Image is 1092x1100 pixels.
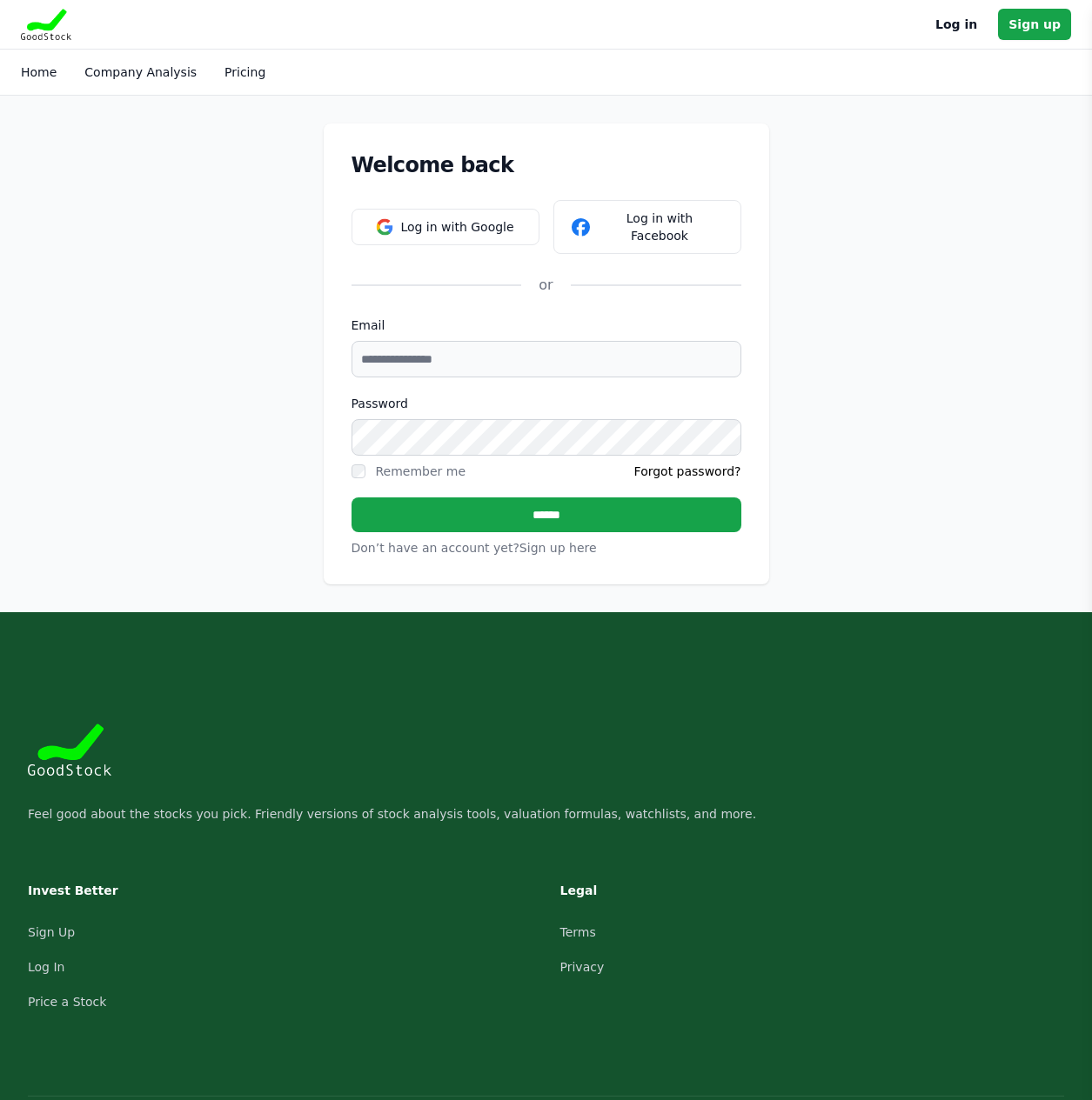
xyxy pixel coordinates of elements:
[352,317,741,334] label: Email
[28,995,106,1009] a: Price a Stock
[21,65,57,79] a: Home
[28,880,266,901] h3: Invest Better
[28,925,75,939] a: Sign Up
[560,880,799,901] h3: Legal
[560,925,596,939] a: Terms
[560,960,605,974] a: Privacy
[935,14,977,35] a: Log in
[634,463,741,480] a: Forgot password?
[521,275,570,296] div: or
[28,723,111,776] img: Goodstock Logo
[553,200,741,254] button: Log in with Facebook
[376,464,466,478] label: Remember me
[224,65,265,79] a: Pricing
[84,65,197,79] a: Company Analysis
[998,9,1071,40] a: Sign up
[28,803,1064,824] p: Feel good about the stocks you pick. Friendly versions of stock analysis tools, valuation formula...
[28,960,64,974] a: Log In
[352,151,741,179] h1: Welcome back
[352,539,741,557] p: Don’t have an account yet?
[519,541,597,555] a: Sign up here
[352,209,539,245] button: Log in with Google
[21,9,71,40] img: Goodstock Logo
[352,395,741,412] label: Password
